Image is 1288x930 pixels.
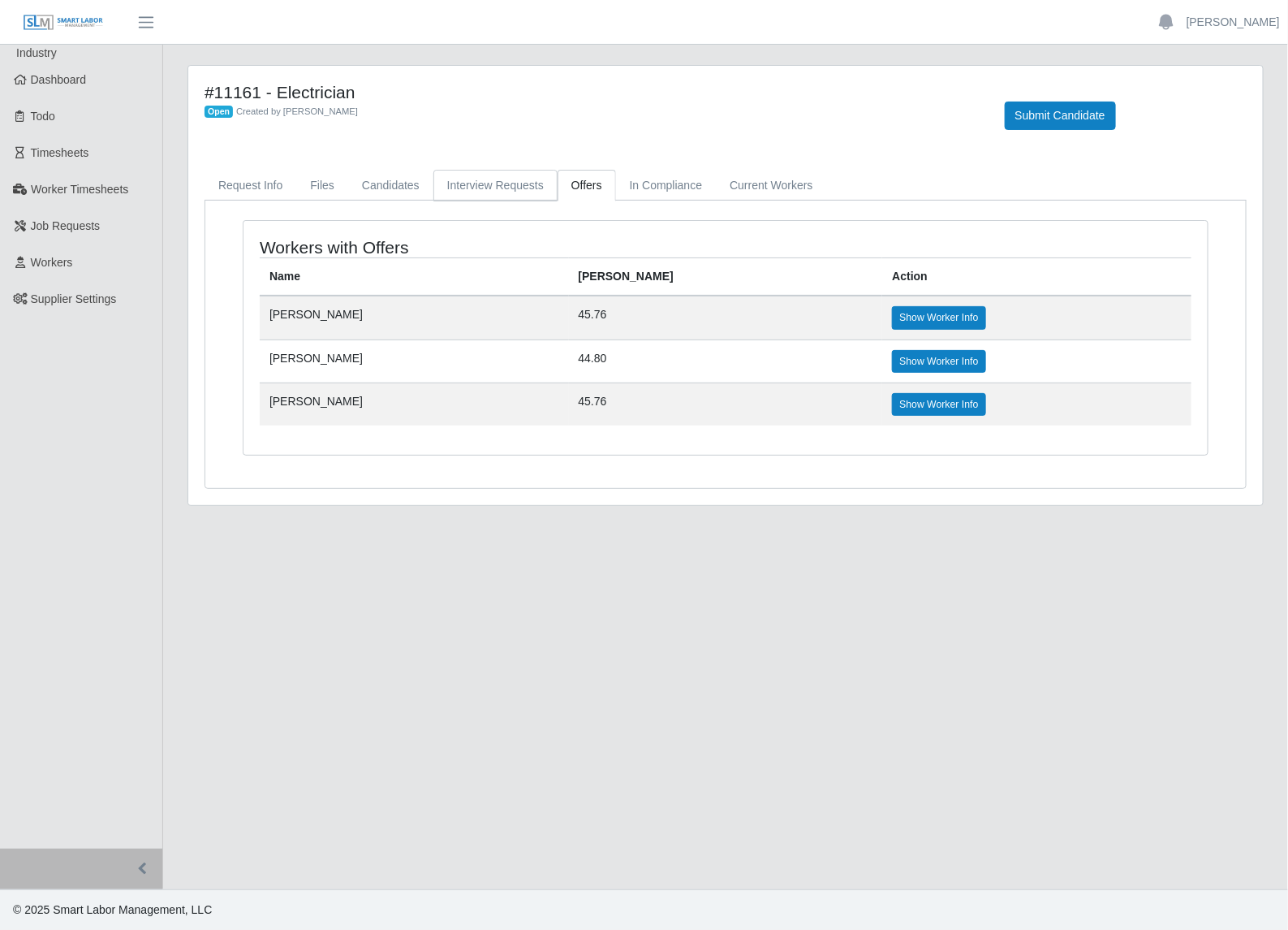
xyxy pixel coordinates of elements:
span: Job Requests [31,219,101,232]
span: Workers [31,256,73,269]
span: Todo [31,110,55,123]
th: Action [882,258,1191,296]
th: [PERSON_NAME] [569,258,883,296]
a: [PERSON_NAME] [1187,14,1280,31]
td: [PERSON_NAME] [260,340,569,383]
a: In Compliance [616,170,717,201]
span: Created by [PERSON_NAME] [236,106,358,116]
span: Timesheets [31,146,89,159]
span: Supplier Settings [31,292,117,305]
a: Request Info [205,170,296,201]
a: Offers [558,170,616,201]
a: Show Worker Info [892,393,985,416]
img: SLM Logo [23,14,104,32]
td: [PERSON_NAME] [260,296,569,340]
td: 45.76 [569,383,883,426]
span: Open [205,106,233,119]
h4: #11161 - Electrician [205,82,980,102]
td: 44.80 [569,340,883,383]
th: Name [260,258,569,296]
span: © 2025 Smart Labor Management, LLC [13,903,212,916]
span: Dashboard [31,73,87,86]
h4: Workers with Offers [260,237,634,257]
span: Worker Timesheets [31,183,128,196]
a: Candidates [348,170,433,201]
a: Show Worker Info [892,306,985,329]
a: Current Workers [716,170,826,201]
td: 45.76 [569,296,883,340]
a: Files [296,170,348,201]
button: Submit Candidate [1005,102,1116,130]
a: Interview Requests [433,170,558,201]
span: Industry [16,46,57,59]
td: [PERSON_NAME] [260,383,569,426]
a: Show Worker Info [892,350,985,373]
